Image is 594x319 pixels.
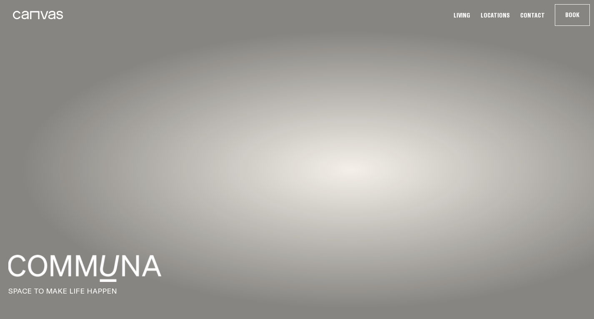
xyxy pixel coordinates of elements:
button: Book [555,5,589,25]
p: SPACE TO MAKE LIFE HAPPEN [8,286,586,296]
a: Contact [518,11,547,20]
img: f04c9ce801152f45bcdbb394012f34b369c57f26-4501x793.png [8,255,161,282]
a: Living [451,11,473,20]
a: Locations [478,11,512,20]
